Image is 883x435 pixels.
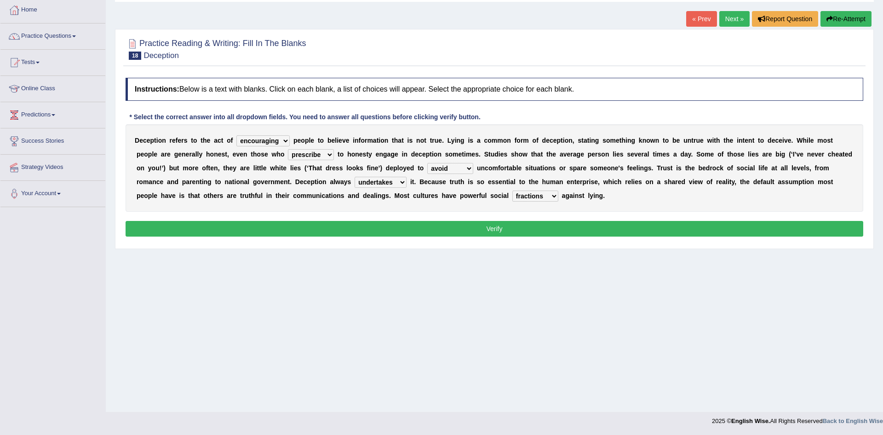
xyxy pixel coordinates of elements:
h2: Practice Reading & Writing: Fill In The Blanks [126,37,306,60]
b: m [453,151,458,158]
b: v [784,137,788,144]
b: t [225,151,227,158]
b: t [366,151,368,158]
a: Your Account [0,181,105,204]
b: e [207,137,211,144]
b: l [808,137,810,144]
b: t [831,137,833,144]
b: t [561,137,563,144]
b: i [378,137,380,144]
b: o [516,137,521,144]
b: e [438,137,442,144]
b: y [451,137,455,144]
b: n [416,137,420,144]
b: i [499,151,500,158]
div: * Select the correct answer into all dropdown fields. You need to answer all questions before cli... [126,112,484,122]
b: t [531,151,533,158]
b: n [182,151,186,158]
b: n [457,137,461,144]
b: e [591,151,595,158]
b: . [479,151,481,158]
b: n [655,137,659,144]
b: i [737,137,739,144]
b: g [390,151,395,158]
b: r [181,137,183,144]
b: t [663,137,665,144]
b: h [347,151,351,158]
b: s [363,151,367,158]
b: , [227,151,229,158]
b: h [515,151,519,158]
b: o [606,137,610,144]
b: r [365,137,367,144]
b: r [595,151,597,158]
b: n [214,151,218,158]
b: n [739,137,743,144]
b: s [827,137,831,144]
b: c [419,151,422,158]
b: n [379,151,383,158]
b: o [823,137,827,144]
b: p [148,151,152,158]
b: c [550,137,553,144]
b: e [264,151,268,158]
b: e [233,151,236,158]
b: t [619,137,622,144]
b: u [491,151,495,158]
b: e [663,151,666,158]
b: l [309,137,310,144]
b: m [466,151,471,158]
b: e [616,151,620,158]
b: h [394,137,398,144]
b: e [178,137,181,144]
b: Instructions: [135,85,179,93]
b: s [470,137,473,144]
b: a [584,137,587,144]
b: v [236,151,240,158]
b: h [203,137,207,144]
b: n [688,137,692,144]
b: n [568,137,573,144]
b: o [301,137,305,144]
b: w [650,137,655,144]
b: a [673,151,677,158]
b: r [642,151,644,158]
b: t [691,137,694,144]
b: e [346,137,350,144]
b: i [807,137,808,144]
b: r [432,137,434,144]
b: l [648,151,649,158]
a: Back to English Wise [823,418,883,424]
b: e [567,151,571,158]
b: s [511,151,515,158]
b: i [712,137,714,144]
b: t [430,151,432,158]
b: . [791,137,793,144]
b: i [589,137,591,144]
b: o [193,137,197,144]
b: o [420,137,424,144]
b: n [437,151,441,158]
b: e [172,137,176,144]
b: t [377,137,379,144]
b: o [565,137,569,144]
a: Practice Questions [0,23,105,46]
a: Online Class [0,76,105,99]
b: o [518,151,522,158]
b: n [243,151,247,158]
h4: Below is a text with blanks. Click on each blank, a list of choices will appear. Select the appro... [126,78,863,101]
b: o [601,151,605,158]
b: i [464,151,466,158]
b: o [210,151,214,158]
button: Verify [126,221,863,237]
b: e [745,137,748,144]
b: b [672,137,677,144]
b: m [610,137,616,144]
b: d [411,151,415,158]
b: o [361,137,365,144]
b: t [714,137,716,144]
b: s [602,137,606,144]
b: c [218,137,221,144]
b: r [165,151,167,158]
b: d [494,151,499,158]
